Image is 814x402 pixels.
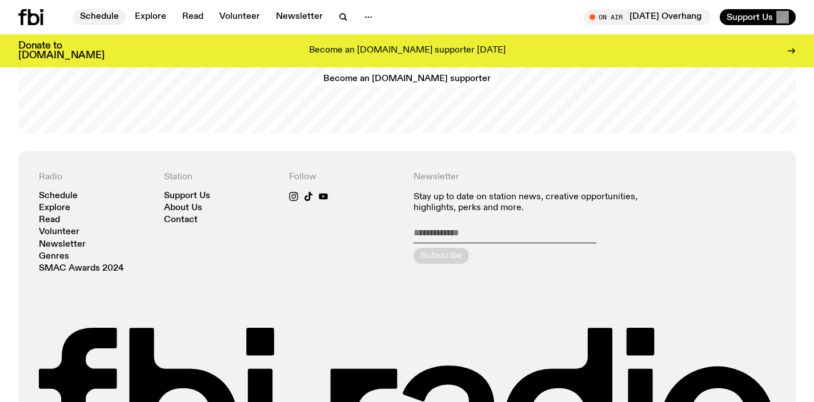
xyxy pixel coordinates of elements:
a: Volunteer [39,228,79,236]
h4: Radio [39,172,150,183]
a: Support Us [164,192,210,200]
a: Schedule [73,9,126,25]
a: Explore [39,204,70,212]
button: Subscribe [414,248,469,264]
a: Read [39,216,60,224]
h4: Station [164,172,275,183]
h4: Newsletter [414,172,650,183]
a: About Us [164,204,202,212]
a: Newsletter [39,240,86,249]
p: Stay up to date on station news, creative opportunities, highlights, perks and more. [414,192,650,214]
a: Volunteer [212,9,267,25]
p: Become an [DOMAIN_NAME] supporter [DATE] [309,46,506,56]
a: Explore [128,9,173,25]
a: Genres [39,252,69,261]
h4: Follow [289,172,400,183]
a: Schedule [39,192,78,200]
button: On Air[DATE] Overhang [584,9,711,25]
a: SMAC Awards 2024 [39,264,124,273]
a: Become an [DOMAIN_NAME] supporter [316,71,498,87]
button: Support Us [720,9,796,25]
a: Newsletter [269,9,330,25]
a: Read [175,9,210,25]
h3: Donate to [DOMAIN_NAME] [18,41,105,61]
span: Support Us [727,12,773,22]
a: Contact [164,216,198,224]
